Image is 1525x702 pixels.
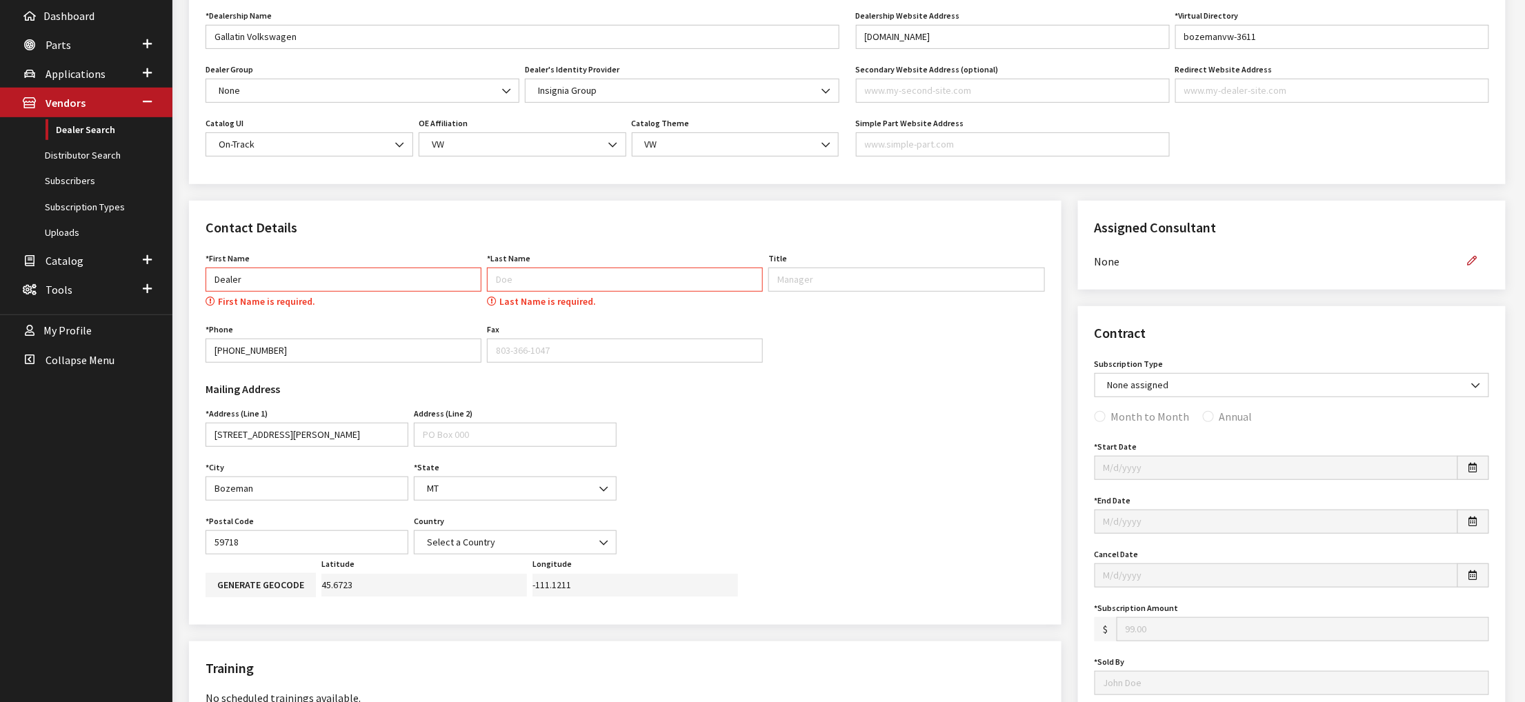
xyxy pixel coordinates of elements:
label: *Virtual Directory [1175,10,1239,22]
label: Subscription Amount [1095,602,1179,614]
input: PO Box 000 [414,423,617,447]
h3: Mailing Address [206,381,617,397]
span: Insignia Group [525,79,839,103]
h2: Contract [1095,323,1489,343]
label: OE Affiliation [419,117,468,130]
span: $ [1095,617,1117,641]
input: www.simple-part.com [856,132,1170,157]
label: Fax [487,323,499,336]
span: Vendors [46,97,86,110]
input: Rock Hill [206,477,408,501]
input: 888-579-4458 [206,339,481,363]
span: None [1095,253,1456,270]
label: First Name [206,252,250,265]
input: Doe [487,268,763,292]
span: VW [428,137,617,152]
span: VW [641,137,830,152]
label: Last Name [487,252,530,265]
input: 803-366-1047 [487,339,763,363]
label: Phone [206,323,233,336]
button: Open date picker [1457,563,1489,588]
span: Parts [46,38,71,52]
span: VW [632,132,839,157]
label: Dealer's Identity Provider [525,63,619,76]
label: Latitude [321,558,355,570]
label: Dealership Website Address [856,10,960,22]
span: First Name is required. [218,295,315,308]
input: M/d/yyyy [1095,456,1458,480]
label: Month to Month [1111,408,1190,425]
button: Open date picker [1457,456,1489,480]
label: Address (Line 2) [414,408,472,420]
span: Applications [46,67,106,81]
label: City [206,461,224,474]
input: 99.00 [1117,617,1489,641]
input: www.my-dealer-site.com [856,25,1170,49]
label: Subscription Type [1095,358,1164,370]
span: VW [419,132,626,157]
span: Select a Country [414,530,617,554]
input: John [206,268,481,292]
h2: Assigned Consultant [1095,217,1489,238]
span: Last Name is required. [499,295,596,308]
label: Cancel Date [1095,548,1139,561]
span: Catalog [46,254,83,268]
input: site-name [1175,25,1489,49]
label: Catalog UI [206,117,243,130]
label: Annual [1219,408,1253,425]
span: Collapse Menu [46,353,114,367]
input: Manager [768,268,1044,292]
span: None [206,79,519,103]
input: 153 South Oakland Avenue [206,423,408,447]
label: End Date [1095,494,1131,507]
button: Generate geocode [206,573,316,597]
span: My Profile [43,324,92,338]
h2: Training [206,658,1045,679]
span: Dashboard [43,9,94,23]
input: My Dealer [206,25,839,49]
label: Address (Line 1) [206,408,268,420]
span: Insignia Group [534,83,830,98]
input: John Doe [1095,671,1489,695]
label: Title [768,252,787,265]
span: None [215,83,510,98]
label: Dealer Group [206,63,253,76]
label: Simple Part Website Address [856,117,964,130]
span: MT [414,477,617,501]
label: Country [414,515,444,528]
label: Sold By [1095,656,1125,668]
span: On-Track [206,132,413,157]
span: On-Track [215,137,404,152]
label: Redirect Website Address [1175,63,1273,76]
input: www.my-second-site.com [856,79,1170,103]
span: Select a Country [423,535,608,550]
button: Edit Assigned Consultant [1456,249,1489,273]
span: MT [423,481,608,496]
input: www.my-dealer-site.com [1175,79,1489,103]
span: None assigned [1095,373,1489,397]
label: Catalog Theme [632,117,690,130]
label: Longitude [532,558,572,570]
input: M/d/yyyy [1095,563,1458,588]
span: Tools [46,283,72,297]
label: Postal Code [206,515,254,528]
button: Open date picker [1457,510,1489,534]
span: None assigned [1104,378,1480,392]
label: Secondary Website Address (optional) [856,63,999,76]
input: M/d/yyyy [1095,510,1458,534]
label: *Dealership Name [206,10,272,22]
input: 29730 [206,530,408,554]
h2: Contact Details [206,217,1045,238]
label: Start Date [1095,441,1137,453]
label: State [414,461,439,474]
